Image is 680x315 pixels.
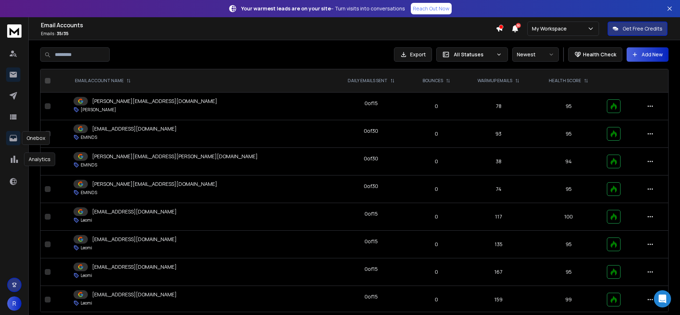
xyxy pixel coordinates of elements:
[415,213,458,220] p: 0
[364,183,378,190] div: 0 of 30
[7,24,22,38] img: logo
[532,25,570,32] p: My Workspace
[534,286,603,314] td: 99
[623,25,662,32] p: Get Free Credits
[463,231,534,258] td: 135
[415,130,458,137] p: 0
[415,241,458,248] p: 0
[415,185,458,193] p: 0
[92,125,177,132] p: [EMAIL_ADDRESS][DOMAIN_NAME]
[348,78,387,84] p: DAILY EMAILS SENT
[534,148,603,175] td: 94
[81,245,92,251] p: Leomi
[534,93,603,120] td: 95
[92,291,177,298] p: [EMAIL_ADDRESS][DOMAIN_NAME]
[81,217,92,223] p: Leomi
[534,231,603,258] td: 95
[415,296,458,303] p: 0
[583,51,616,58] p: Health Check
[608,22,667,36] button: Get Free Credits
[365,293,378,300] div: 0 of 15
[463,203,534,231] td: 117
[512,47,559,62] button: Newest
[81,300,92,306] p: Leomi
[654,290,671,307] div: Open Intercom Messenger
[516,23,521,28] span: 50
[411,3,452,14] a: Reach Out Now
[22,131,50,145] div: Onebox
[81,273,92,278] p: Leomi
[365,238,378,245] div: 0 of 15
[365,265,378,273] div: 0 of 15
[463,148,534,175] td: 38
[463,93,534,120] td: 78
[81,107,116,113] p: [PERSON_NAME]
[463,258,534,286] td: 167
[92,208,177,215] p: [EMAIL_ADDRESS][DOMAIN_NAME]
[92,263,177,271] p: [EMAIL_ADDRESS][DOMAIN_NAME]
[534,258,603,286] td: 95
[364,127,378,135] div: 0 of 30
[454,51,493,58] p: All Statuses
[241,5,331,12] strong: Your warmest leads are on your site
[415,158,458,165] p: 0
[241,5,405,12] p: – Turn visits into conversations
[7,296,22,311] button: R
[463,175,534,203] td: 74
[75,78,131,84] div: EMAIL ACCOUNT NAME
[92,236,177,243] p: [EMAIL_ADDRESS][DOMAIN_NAME]
[463,120,534,148] td: 93
[394,47,432,62] button: Export
[627,47,669,62] button: Add New
[415,268,458,276] p: 0
[365,100,378,107] div: 0 of 15
[549,78,581,84] p: HEALTH SCORE
[463,286,534,314] td: 159
[41,31,496,37] p: Emails :
[24,152,55,166] div: Analytics
[568,47,622,62] button: Health Check
[81,135,97,140] p: EMINDS
[534,120,603,148] td: 95
[413,5,450,12] p: Reach Out Now
[534,175,603,203] td: 95
[423,78,443,84] p: BOUNCES
[92,98,217,105] p: [PERSON_NAME][EMAIL_ADDRESS][DOMAIN_NAME]
[534,203,603,231] td: 100
[477,78,512,84] p: WARMUP EMAILS
[415,103,458,110] p: 0
[364,155,378,162] div: 0 of 30
[57,30,68,37] span: 35 / 35
[92,153,258,160] p: [PERSON_NAME][EMAIL_ADDRESS][PERSON_NAME][DOMAIN_NAME]
[41,21,496,29] h1: Email Accounts
[365,210,378,217] div: 0 of 15
[81,190,97,196] p: EMINDS
[81,162,97,168] p: EMINDS
[92,180,217,188] p: [PERSON_NAME][EMAIL_ADDRESS][DOMAIN_NAME]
